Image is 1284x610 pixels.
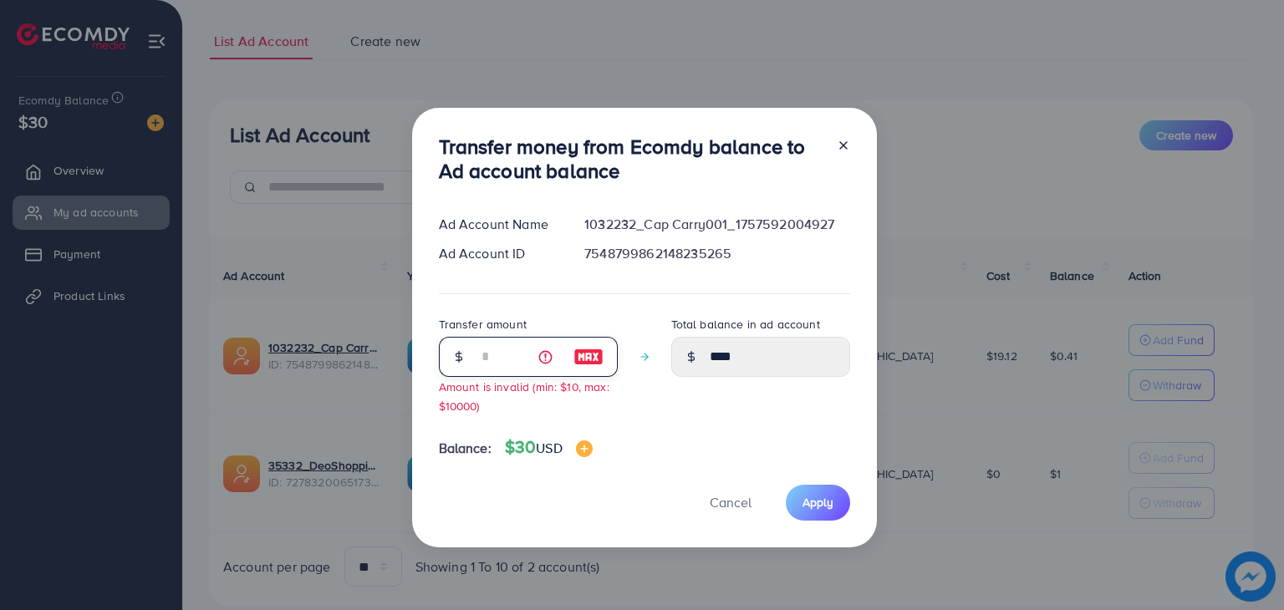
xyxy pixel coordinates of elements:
[710,493,752,511] span: Cancel
[505,437,593,458] h4: $30
[439,135,823,183] h3: Transfer money from Ecomdy balance to Ad account balance
[576,440,593,457] img: image
[425,244,572,263] div: Ad Account ID
[439,379,609,414] small: Amount is invalid (min: $10, max: $10000)
[573,347,604,367] img: image
[802,494,833,511] span: Apply
[536,439,562,457] span: USD
[571,215,863,234] div: 1032232_Cap Carry001_1757592004927
[439,439,492,458] span: Balance:
[689,485,772,521] button: Cancel
[425,215,572,234] div: Ad Account Name
[439,316,527,333] label: Transfer amount
[671,316,820,333] label: Total balance in ad account
[786,485,850,521] button: Apply
[571,244,863,263] div: 7548799862148235265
